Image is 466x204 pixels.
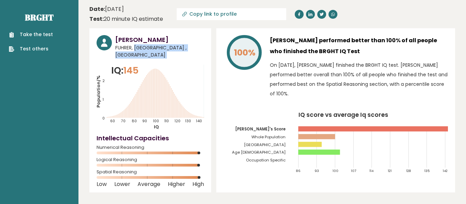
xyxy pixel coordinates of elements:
a: Take the test [9,31,53,38]
b: Test: [89,15,104,23]
tspan: 114 [369,169,374,173]
tspan: 2 [102,79,105,84]
span: Average [137,183,160,186]
tspan: IQ score vs average Iq scores [299,111,389,119]
span: Lower [114,183,130,186]
tspan: 128 [406,169,411,173]
tspan: Age [DEMOGRAPHIC_DATA] [232,150,286,155]
tspan: Whole Population [251,134,286,140]
a: Test others [9,45,53,52]
tspan: 0 [102,116,105,121]
tspan: 1 [102,97,104,102]
h3: [PERSON_NAME] [115,35,204,44]
b: Date: [89,5,105,13]
tspan: 100 [153,119,159,124]
tspan: 100% [234,47,256,59]
p: IQ: [111,64,139,77]
span: Numerical Reasoning [97,146,204,149]
tspan: Population/% [95,75,102,108]
tspan: 121 [388,169,392,173]
span: Higher [168,183,185,186]
tspan: 70 [121,119,126,124]
span: FUHRER, [GEOGRAPHIC_DATA] , [GEOGRAPHIC_DATA] [115,44,204,59]
tspan: 100 [333,169,339,173]
a: Brght [25,12,54,23]
tspan: [PERSON_NAME]'s Score [235,126,286,132]
time: [DATE] [89,5,124,13]
tspan: Occupation Specific [246,157,286,163]
span: 145 [123,64,139,77]
span: Low [97,183,107,186]
tspan: IQ [154,124,159,130]
tspan: 130 [185,119,191,124]
tspan: 135 [424,169,430,173]
span: Spatial Reasoning [97,171,204,173]
tspan: 90 [142,119,147,124]
tspan: [GEOGRAPHIC_DATA] [244,142,286,147]
p: On [DATE], [PERSON_NAME] finished the BRGHT IQ test. [PERSON_NAME] performed better overall than ... [270,60,448,98]
span: Logical Reasoning [97,158,204,161]
span: High [192,183,204,186]
tspan: 120 [174,119,180,124]
tspan: 80 [132,119,137,124]
tspan: 142 [443,169,448,173]
tspan: 93 [315,169,319,173]
tspan: 107 [351,169,356,173]
tspan: 110 [164,119,169,124]
tspan: 140 [196,119,202,124]
tspan: 60 [110,119,115,124]
h3: [PERSON_NAME] performed better than 100% of all people who finished the BRGHT IQ Test [270,35,448,57]
div: 20 minute IQ estimate [89,15,163,23]
tspan: 86 [296,169,301,173]
h4: Intellectual Capacities [97,134,204,143]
